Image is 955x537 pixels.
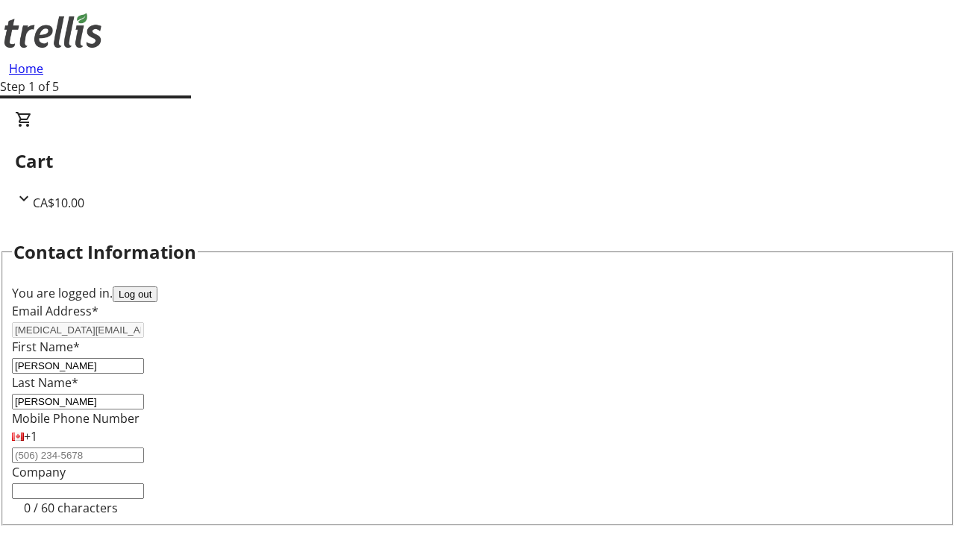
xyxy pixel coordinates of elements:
label: Mobile Phone Number [12,410,140,427]
div: You are logged in. [12,284,943,302]
tr-character-limit: 0 / 60 characters [24,500,118,516]
span: CA$10.00 [33,195,84,211]
label: Last Name* [12,374,78,391]
label: Company [12,464,66,480]
button: Log out [113,286,157,302]
div: CartCA$10.00 [15,110,940,212]
label: Email Address* [12,303,98,319]
label: First Name* [12,339,80,355]
h2: Contact Information [13,239,196,266]
input: (506) 234-5678 [12,447,144,463]
h2: Cart [15,148,940,175]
